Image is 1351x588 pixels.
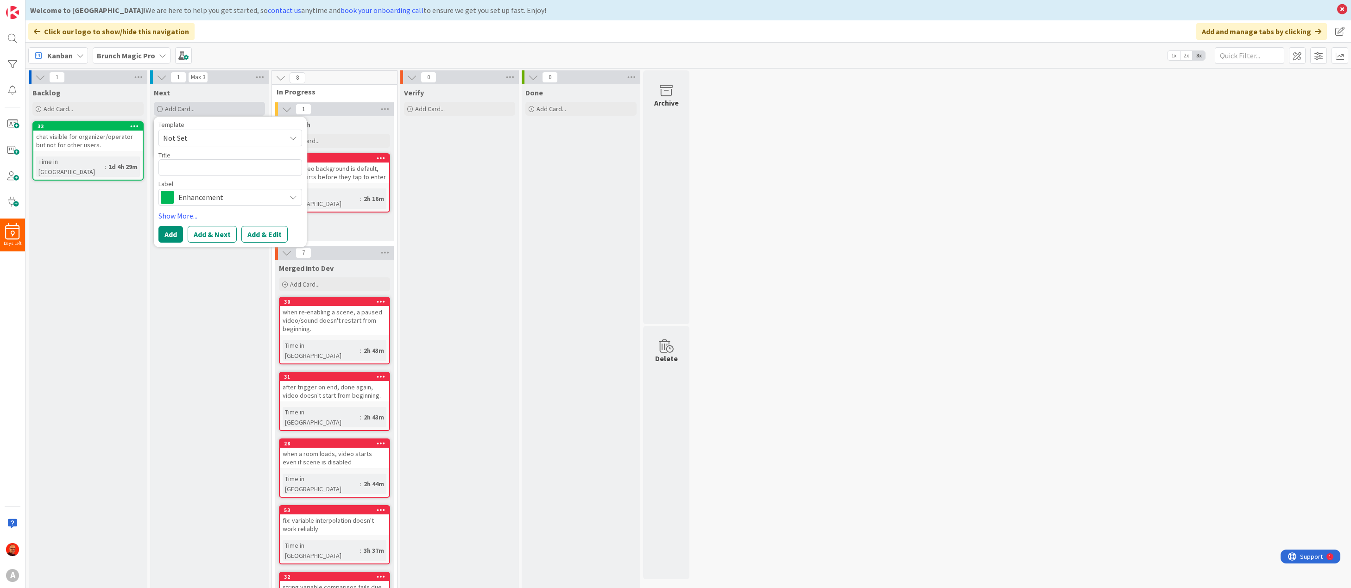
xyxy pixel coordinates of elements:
[6,569,19,582] div: A
[360,345,361,356] span: :
[360,479,361,489] span: :
[421,72,436,83] span: 0
[6,6,19,19] img: Visit kanbanzone.com
[165,105,195,113] span: Add Card...
[341,6,423,15] a: book your onboarding call
[188,226,237,243] button: Add & Next
[1168,51,1180,60] span: 1x
[284,440,389,447] div: 28
[49,72,65,83] span: 1
[280,506,389,535] div: 53fix: variable interpolation doesn't work reliably
[280,298,389,306] div: 30
[279,438,390,498] a: 28when a room loads, video starts even if scene is disabledTime in [GEOGRAPHIC_DATA]:2h 44m
[280,163,389,183] div: when video background is default, video starts before they tap to enter
[361,545,386,556] div: 3h 37m
[163,132,279,144] span: Not Set
[36,156,105,177] div: Time in [GEOGRAPHIC_DATA]
[280,573,389,581] div: 32
[284,507,389,513] div: 53
[158,121,184,128] span: Template
[279,263,334,273] span: Merged into Dev
[280,154,389,163] div: 29
[30,5,1332,16] div: We are here to help you get started, so anytime and to ensure we get you set up fast. Enjoy!
[1196,23,1327,40] div: Add and manage tabs by clicking
[360,545,361,556] span: :
[360,412,361,422] span: :
[280,506,389,514] div: 53
[48,4,51,11] div: 1
[415,105,445,113] span: Add Card...
[19,1,42,13] span: Support
[542,72,558,83] span: 0
[404,88,424,97] span: Verify
[170,72,186,83] span: 1
[32,88,61,97] span: Backlog
[283,540,360,561] div: Time in [GEOGRAPHIC_DATA]
[191,75,205,80] div: Max 3
[1193,51,1205,60] span: 3x
[360,194,361,204] span: :
[280,298,389,335] div: 30when re-enabling a scene, a paused video/sound doesn't restart from beginning.
[537,105,566,113] span: Add Card...
[296,104,311,115] span: 1
[33,122,143,131] div: 33
[268,6,301,15] a: contact us
[361,345,386,356] div: 2h 43m
[284,574,389,580] div: 32
[284,299,389,305] div: 30
[280,514,389,535] div: fix: variable interpolation doesn't work reliably
[284,155,389,162] div: 29
[361,194,386,204] div: 2h 16m
[279,372,390,431] a: 31after trigger on end, done again, video doesn't start from beginning.Time in [GEOGRAPHIC_DATA]:...
[283,188,360,209] div: Time in [GEOGRAPHIC_DATA]
[30,6,145,15] b: Welcome to [GEOGRAPHIC_DATA]!
[97,51,155,60] b: Brunch Magic Pro
[241,226,288,243] button: Add & Edit
[290,280,320,288] span: Add Card...
[280,306,389,335] div: when re-enabling a scene, a paused video/sound doesn't restart from beginning.
[10,231,15,237] span: 9
[1180,51,1193,60] span: 2x
[655,353,678,364] div: Delete
[361,479,386,489] div: 2h 44m
[280,439,389,448] div: 28
[279,297,390,364] a: 30when re-enabling a scene, a paused video/sound doesn't restart from beginning.Time in [GEOGRAPH...
[44,105,73,113] span: Add Card...
[525,88,543,97] span: Done
[283,407,360,427] div: Time in [GEOGRAPHIC_DATA]
[158,181,173,187] span: Label
[284,374,389,380] div: 31
[1215,47,1284,64] input: Quick Filter...
[6,543,19,556] img: CP
[279,505,390,564] a: 53fix: variable interpolation doesn't work reliablyTime in [GEOGRAPHIC_DATA]:3h 37m
[105,162,106,172] span: :
[361,412,386,422] div: 2h 43m
[47,50,73,61] span: Kanban
[158,226,183,243] button: Add
[280,373,389,401] div: 31after trigger on end, done again, video doesn't start from beginning.
[280,439,389,468] div: 28when a room loads, video starts even if scene is disabled
[33,131,143,151] div: chat visible for organizer/operator but not for other users.
[28,23,195,40] div: Click our logo to show/hide this navigation
[283,474,360,494] div: Time in [GEOGRAPHIC_DATA]
[277,87,385,96] span: In Progress
[283,340,360,361] div: Time in [GEOGRAPHIC_DATA]
[296,247,311,258] span: 7
[106,162,140,172] div: 1d 4h 29m
[178,191,281,204] span: Enhancement
[38,123,143,130] div: 33
[279,153,390,213] a: 29when video background is default, video starts before they tap to enterTime in [GEOGRAPHIC_DATA...
[654,97,679,108] div: Archive
[280,373,389,381] div: 31
[280,154,389,183] div: 29when video background is default, video starts before they tap to enter
[290,72,305,83] span: 8
[280,381,389,401] div: after trigger on end, done again, video doesn't start from beginning.
[33,122,143,151] div: 33chat visible for organizer/operator but not for other users.
[158,210,302,221] a: Show More...
[158,151,170,159] label: Title
[32,121,144,181] a: 33chat visible for organizer/operator but not for other users.Time in [GEOGRAPHIC_DATA]:1d 4h 29m
[280,448,389,468] div: when a room loads, video starts even if scene is disabled
[154,88,170,97] span: Next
